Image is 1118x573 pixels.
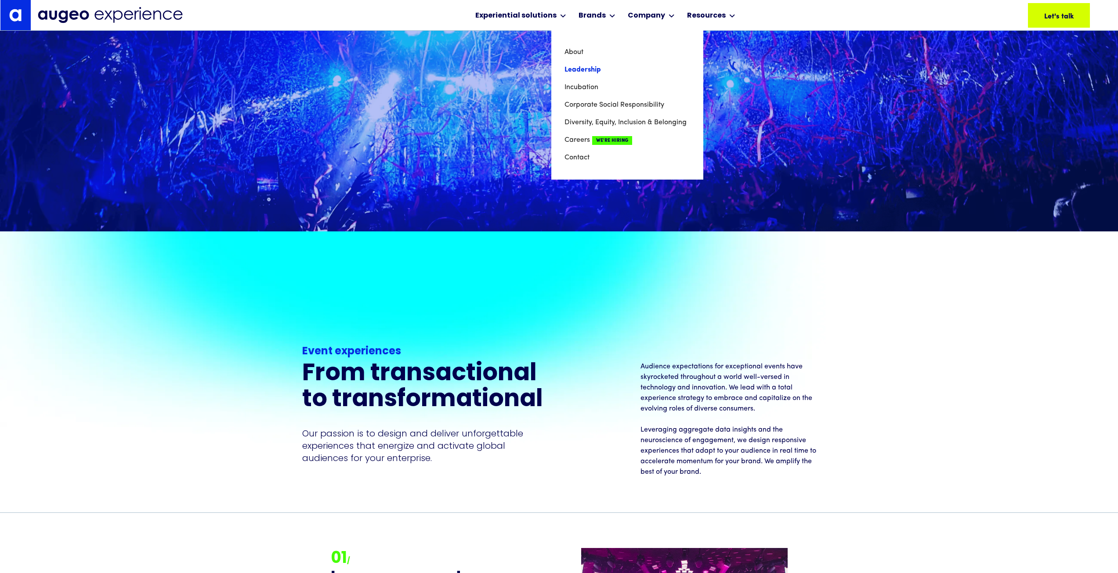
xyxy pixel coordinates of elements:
[551,30,703,180] nav: Company
[564,61,690,79] a: Leadership
[475,11,557,21] div: Experiential solutions
[564,149,690,166] a: Contact
[564,79,690,96] a: Incubation
[564,43,690,61] a: About
[1028,3,1090,28] a: Let's talk
[628,11,665,21] div: Company
[38,7,183,23] img: Augeo Experience business unit full logo in midnight blue.
[579,11,606,21] div: Brands
[564,131,690,149] a: CareersWe're Hiring
[564,114,690,131] a: Diversity, Equity, Inclusion & Belonging
[564,96,690,114] a: Corporate Social Responsibility
[9,9,22,21] img: Augeo's "a" monogram decorative logo in white.
[592,136,632,145] span: We're Hiring
[687,11,726,21] div: Resources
